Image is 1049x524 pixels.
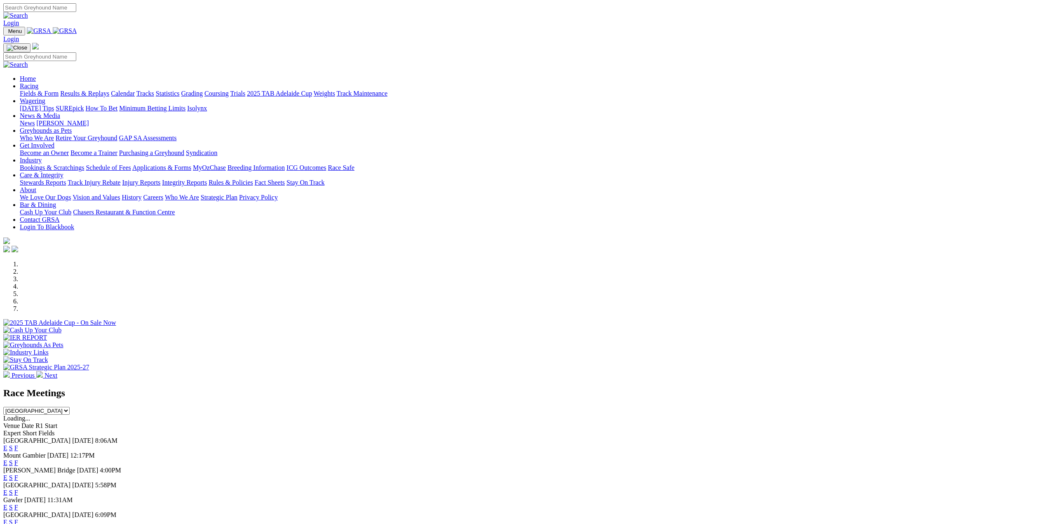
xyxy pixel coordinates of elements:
[328,164,354,171] a: Race Safe
[20,179,1046,186] div: Care & Integrity
[9,489,13,496] a: S
[201,194,237,201] a: Strategic Plan
[12,246,18,252] img: twitter.svg
[68,179,120,186] a: Track Injury Rebate
[3,52,76,61] input: Search
[70,452,95,459] span: 12:17PM
[286,179,324,186] a: Stay On Track
[209,179,253,186] a: Rules & Policies
[20,112,60,119] a: News & Media
[3,27,25,35] button: Toggle navigation
[95,437,117,444] span: 8:06AM
[20,209,71,216] a: Cash Up Your Club
[73,194,120,201] a: Vision and Values
[9,444,13,451] a: S
[23,430,37,437] span: Short
[20,194,1046,201] div: About
[119,105,185,112] a: Minimum Betting Limits
[9,459,13,466] a: S
[20,127,72,134] a: Greyhounds as Pets
[3,237,10,244] img: logo-grsa-white.png
[47,452,69,459] span: [DATE]
[20,97,45,104] a: Wagering
[95,511,117,518] span: 6:09PM
[255,179,285,186] a: Fact Sheets
[3,489,7,496] a: E
[20,120,1046,127] div: News & Media
[56,134,117,141] a: Retire Your Greyhound
[3,246,10,252] img: facebook.svg
[228,164,285,171] a: Breeding Information
[3,496,23,503] span: Gawler
[122,194,141,201] a: History
[187,105,207,112] a: Isolynx
[45,372,57,379] span: Next
[20,179,66,186] a: Stewards Reports
[337,90,387,97] a: Track Maintenance
[136,90,154,97] a: Tracks
[14,444,18,451] a: F
[3,12,28,19] img: Search
[60,90,109,97] a: Results & Replays
[38,430,54,437] span: Fields
[3,319,116,327] img: 2025 TAB Adelaide Cup - On Sale Now
[36,372,57,379] a: Next
[21,422,34,429] span: Date
[14,504,18,511] a: F
[3,341,63,349] img: Greyhounds As Pets
[239,194,278,201] a: Privacy Policy
[20,194,71,201] a: We Love Our Dogs
[20,164,84,171] a: Bookings & Scratchings
[86,105,118,112] a: How To Bet
[72,482,94,489] span: [DATE]
[132,164,191,171] a: Applications & Forms
[119,134,177,141] a: GAP SA Assessments
[165,194,199,201] a: Who We Are
[27,27,51,35] img: GRSA
[20,149,69,156] a: Become an Owner
[77,467,99,474] span: [DATE]
[3,35,19,42] a: Login
[24,496,46,503] span: [DATE]
[3,334,47,341] img: IER REPORT
[181,90,203,97] a: Grading
[20,134,1046,142] div: Greyhounds as Pets
[3,437,70,444] span: [GEOGRAPHIC_DATA]
[20,134,54,141] a: Who We Are
[56,105,84,112] a: SUREpick
[20,105,54,112] a: [DATE] Tips
[9,474,13,481] a: S
[20,82,38,89] a: Racing
[14,459,18,466] a: F
[3,504,7,511] a: E
[20,172,63,179] a: Care & Integrity
[20,164,1046,172] div: Industry
[35,422,57,429] span: R1 Start
[3,3,76,12] input: Search
[20,90,59,97] a: Fields & Form
[247,90,312,97] a: 2025 TAB Adelaide Cup
[3,372,36,379] a: Previous
[3,349,49,356] img: Industry Links
[95,482,117,489] span: 5:58PM
[20,209,1046,216] div: Bar & Dining
[3,371,10,378] img: chevron-left-pager-white.svg
[36,371,43,378] img: chevron-right-pager-white.svg
[3,364,89,371] img: GRSA Strategic Plan 2025-27
[314,90,335,97] a: Weights
[53,27,77,35] img: GRSA
[3,482,70,489] span: [GEOGRAPHIC_DATA]
[3,415,30,422] span: Loading...
[3,43,31,52] button: Toggle navigation
[20,90,1046,97] div: Racing
[72,511,94,518] span: [DATE]
[20,142,54,149] a: Get Involved
[230,90,245,97] a: Trials
[20,120,35,127] a: News
[162,179,207,186] a: Integrity Reports
[14,489,18,496] a: F
[12,372,35,379] span: Previous
[3,459,7,466] a: E
[3,388,1046,399] h2: Race Meetings
[186,149,217,156] a: Syndication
